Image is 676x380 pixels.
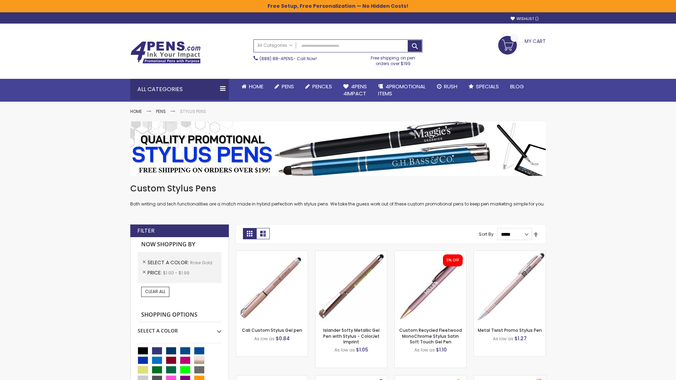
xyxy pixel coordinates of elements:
[190,260,212,266] span: Rose Gold
[236,251,308,256] a: Cali Custom Stylus Gel pen-Rose Gold
[514,335,527,342] span: $1.27
[505,79,530,94] a: Blog
[431,79,463,94] a: Rush
[145,289,165,294] span: Clear All
[148,259,190,266] span: Select A Color
[257,43,293,48] span: All Categories
[511,16,539,21] a: Wishlist
[259,56,317,62] span: - Call Now!
[243,228,256,239] strong: Grid
[276,335,290,342] span: $0.84
[463,79,505,94] a: Specials
[343,83,367,97] span: 4Pens 4impact
[414,347,435,353] span: As low as
[180,108,206,114] strong: Stylus Pens
[254,40,296,51] a: All Categories
[236,79,269,94] a: Home
[364,52,423,66] div: Free shipping on pen orders over $199
[148,269,163,276] span: Price
[137,227,155,235] strong: Filter
[510,83,524,90] span: Blog
[315,251,387,322] img: Islander Softy Metallic Gel Pen with Stylus - ColorJet Imprint-Rose Gold
[300,79,338,94] a: Pencils
[259,56,293,62] a: (888) 88-4PENS
[476,83,499,90] span: Specials
[130,108,142,114] a: Home
[130,121,546,176] img: Stylus Pens
[130,183,546,207] div: Both writing and tech functionalities are a match made in hybrid perfection with stylus pens. We ...
[493,336,513,342] span: As low as
[446,258,459,263] div: 5% OFF
[163,270,189,276] span: $1.00 - $1.99
[474,251,545,322] img: Metal Twist Promo Stylus Pen-Rose gold
[436,346,447,353] span: $1.10
[373,79,431,102] a: 4PROMOTIONALITEMS
[395,251,466,256] a: Custom Recycled Fleetwood MonoChrome Stylus Satin Soft Touch Gel Pen-Rose Gold
[141,287,169,297] a: Clear All
[138,322,221,334] div: Select A Color
[479,231,494,237] label: Sort By
[315,251,387,256] a: Islander Softy Metallic Gel Pen with Stylus - ColorJet Imprint-Rose Gold
[269,79,300,94] a: Pens
[242,327,302,333] a: Cali Custom Stylus Gel pen
[138,308,221,323] strong: Shopping Options
[474,251,545,256] a: Metal Twist Promo Stylus Pen-Rose gold
[356,346,368,353] span: $1.05
[254,336,275,342] span: As low as
[338,79,373,102] a: 4Pens4impact
[156,108,166,114] a: Pens
[395,251,466,322] img: Custom Recycled Fleetwood MonoChrome Stylus Satin Soft Touch Gel Pen-Rose Gold
[478,327,542,333] a: Metal Twist Promo Stylus Pen
[334,347,355,353] span: As low as
[312,83,332,90] span: Pencils
[130,41,201,64] img: 4Pens Custom Pens and Promotional Products
[378,83,426,97] span: 4PROMOTIONAL ITEMS
[323,327,380,344] a: Islander Softy Metallic Gel Pen with Stylus - ColorJet Imprint
[236,251,308,322] img: Cali Custom Stylus Gel pen-Rose Gold
[282,83,294,90] span: Pens
[130,79,229,100] div: All Categories
[249,83,263,90] span: Home
[138,237,221,252] strong: Now Shopping by
[130,183,546,194] h1: Custom Stylus Pens
[444,83,457,90] span: Rush
[399,327,462,344] a: Custom Recycled Fleetwood MonoChrome Stylus Satin Soft Touch Gel Pen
